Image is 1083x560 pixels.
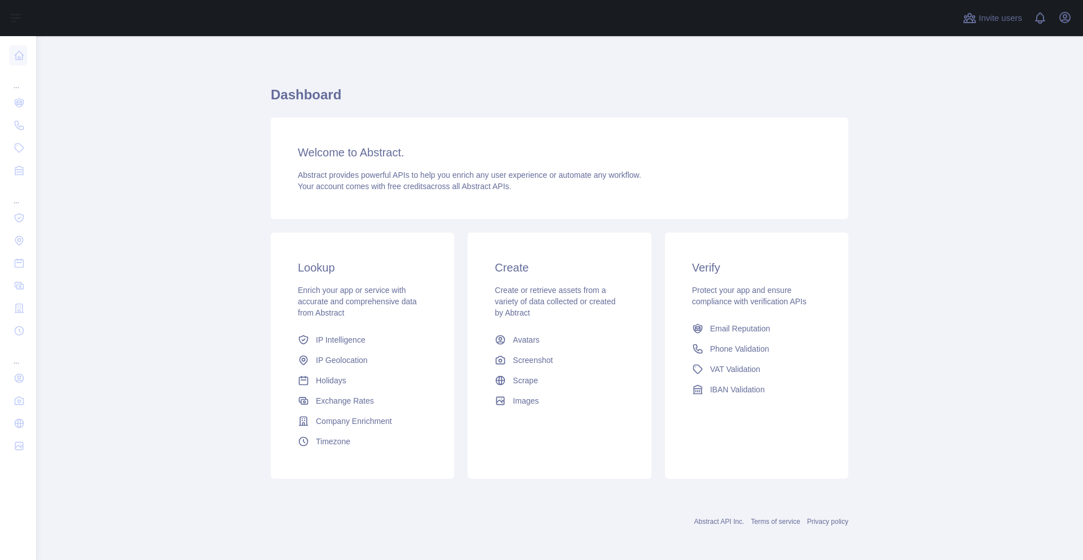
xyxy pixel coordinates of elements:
[9,183,27,205] div: ...
[979,12,1022,25] span: Invite users
[293,431,432,452] a: Timezone
[490,350,628,370] a: Screenshot
[513,355,553,366] span: Screenshot
[490,330,628,350] a: Avatars
[316,436,350,447] span: Timezone
[271,86,848,113] h1: Dashboard
[316,334,366,345] span: IP Intelligence
[495,260,624,275] h3: Create
[298,260,427,275] h3: Lookup
[807,518,848,526] a: Privacy policy
[316,395,374,406] span: Exchange Rates
[293,411,432,431] a: Company Enrichment
[298,286,417,317] span: Enrich your app or service with accurate and comprehensive data from Abstract
[298,182,511,191] span: Your account comes with across all Abstract APIs.
[293,350,432,370] a: IP Geolocation
[495,286,615,317] span: Create or retrieve assets from a variety of data collected or created by Abtract
[688,318,826,339] a: Email Reputation
[9,68,27,90] div: ...
[688,359,826,379] a: VAT Validation
[298,145,821,160] h3: Welcome to Abstract.
[710,364,760,375] span: VAT Validation
[513,375,538,386] span: Scrape
[688,339,826,359] a: Phone Validation
[688,379,826,400] a: IBAN Validation
[316,415,392,427] span: Company Enrichment
[293,370,432,391] a: Holidays
[961,9,1024,27] button: Invite users
[692,260,821,275] h3: Verify
[490,370,628,391] a: Scrape
[316,375,346,386] span: Holidays
[513,395,539,406] span: Images
[490,391,628,411] a: Images
[293,391,432,411] a: Exchange Rates
[316,355,368,366] span: IP Geolocation
[751,518,800,526] a: Terms of service
[388,182,426,191] span: free credits
[694,518,745,526] a: Abstract API Inc.
[298,170,641,180] span: Abstract provides powerful APIs to help you enrich any user experience or automate any workflow.
[692,286,807,306] span: Protect your app and ensure compliance with verification APIs
[710,323,771,334] span: Email Reputation
[293,330,432,350] a: IP Intelligence
[710,384,765,395] span: IBAN Validation
[513,334,539,345] span: Avatars
[710,343,769,355] span: Phone Validation
[9,343,27,366] div: ...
